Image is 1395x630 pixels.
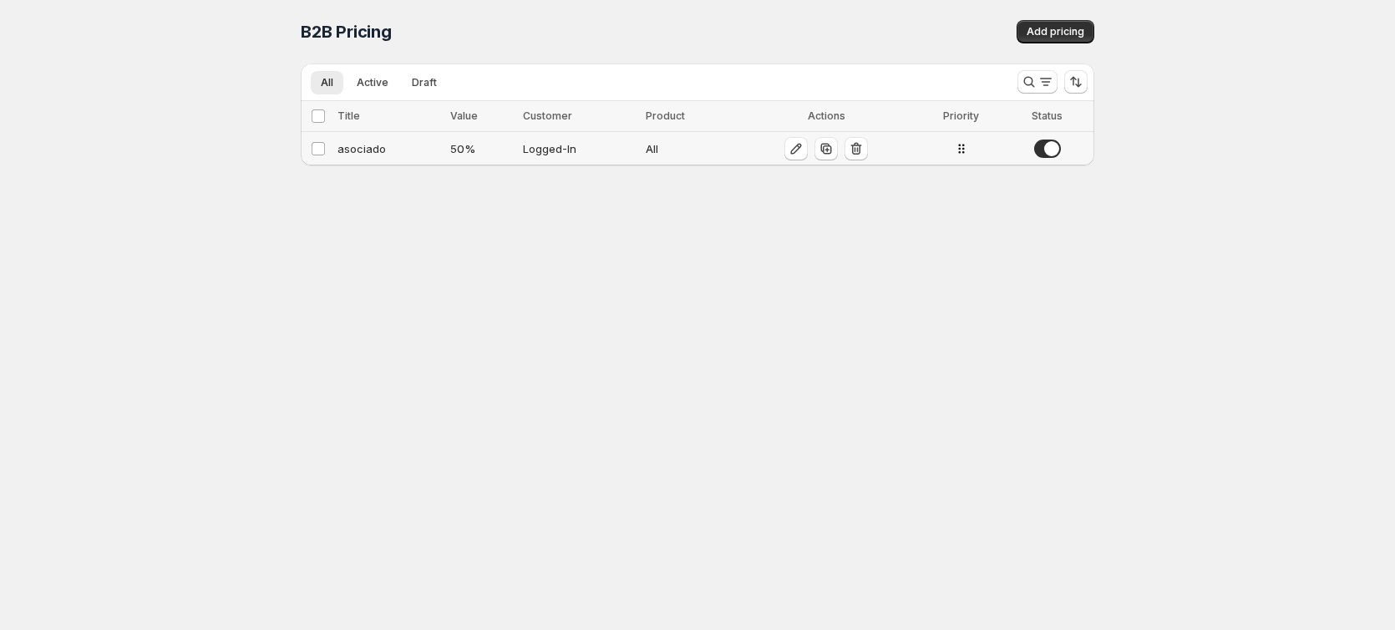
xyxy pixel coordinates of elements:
span: Value [450,109,478,122]
div: asociado [337,140,440,157]
span: All [321,76,333,89]
button: Add pricing [1017,20,1094,43]
div: All [646,140,731,157]
button: Search and filter results [1017,70,1058,94]
div: 50 % [450,140,513,157]
span: Customer [523,109,572,122]
span: Add pricing [1027,25,1084,38]
span: Status [1032,109,1063,122]
span: Active [357,76,388,89]
span: Product [646,109,685,122]
span: Title [337,109,360,122]
span: Draft [412,76,437,89]
span: B2B Pricing [301,22,392,42]
div: Logged-In [523,140,636,157]
button: Sort the results [1064,70,1088,94]
span: Actions [808,109,845,122]
span: Priority [943,109,979,122]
